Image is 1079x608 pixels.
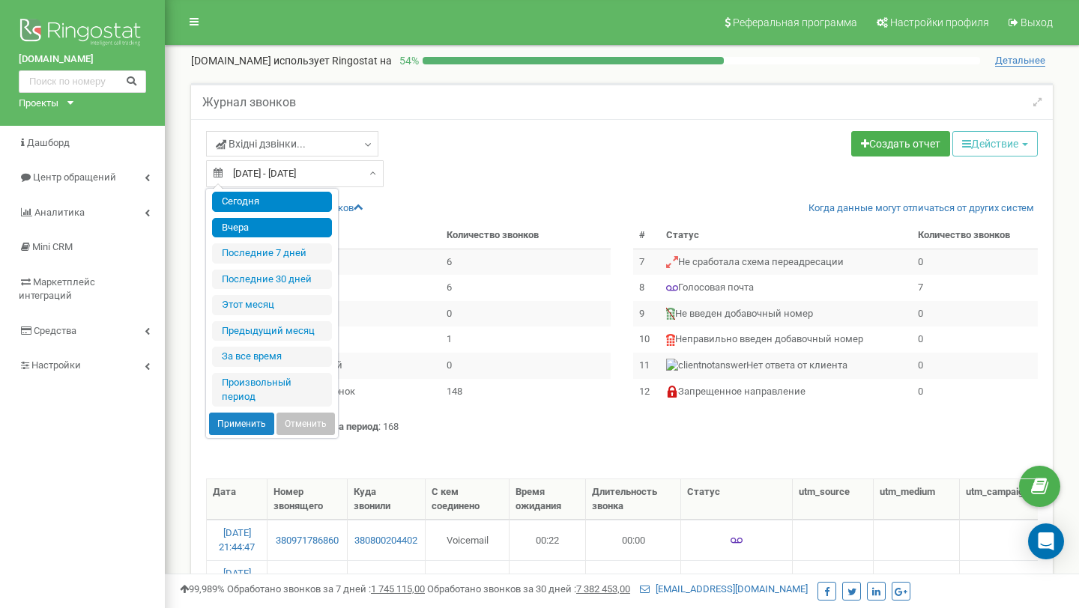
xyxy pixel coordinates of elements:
[660,275,912,301] td: Голосовая почта
[441,353,611,379] td: 0
[441,275,611,301] td: 6
[952,131,1038,156] button: Действие
[19,97,58,111] div: Проекты
[426,520,510,560] td: Voicemail
[874,479,960,520] th: utm_medium
[660,249,912,275] td: Не сработала схема переадресации
[510,520,586,560] td: 00:22
[666,282,678,294] img: Голосовая почта
[206,420,1038,434] p: : 168
[733,16,857,28] span: Реферальная программа
[212,321,332,341] li: Предыдущий меcяц
[209,413,274,435] button: Применить
[227,583,425,595] span: Обработано звонков за 7 дней :
[219,527,255,553] a: [DATE] 21:44:47
[912,353,1038,379] td: 0
[34,325,76,336] span: Средства
[633,353,660,379] td: 11
[273,55,392,67] span: использует Ringostat на
[640,583,808,595] a: [EMAIL_ADDRESS][DOMAIN_NAME]
[31,359,81,371] span: Настройки
[371,583,425,595] u: 1 745 115,00
[19,70,146,93] input: Поиск по номеру
[427,583,630,595] span: Обработано звонков за 30 дней :
[586,560,681,601] td: 08:23
[441,326,611,353] td: 1
[235,301,441,327] td: С ошибками
[912,222,1038,249] th: Количество звонков
[666,359,746,373] img: Нет ответа от клиента
[180,583,225,595] span: 99,989%
[276,413,335,435] button: Отменить
[731,535,743,547] img: Голосовая почта
[995,55,1045,67] span: Детальнее
[273,534,340,548] a: 380971786860
[202,96,296,109] h5: Журнал звонков
[912,249,1038,275] td: 0
[660,326,912,353] td: Неправильно введен добавочный номер
[426,479,510,520] th: С кем соединено
[851,131,950,156] a: Создать отчет
[19,276,95,302] span: Маркетплейс интеграций
[666,308,675,320] img: Не введен добавочный номер
[235,275,441,301] td: Нет ответа
[27,137,70,148] span: Дашборд
[212,243,332,264] li: Последние 7 дней
[576,583,630,595] u: 7 382 453,00
[441,379,611,405] td: 148
[216,136,306,151] span: Вхідні дзвінки...
[207,479,268,520] th: Дата
[268,479,347,520] th: Номер звонящего
[660,353,912,379] td: Нет ответа от клиента
[660,301,912,327] td: Не введен добавочный номер
[809,201,1034,216] a: Когда данные могут отличаться от других систем
[586,520,681,560] td: 00:00
[912,275,1038,301] td: 7
[912,379,1038,405] td: 0
[633,301,660,327] td: 9
[348,479,426,520] th: Куда звонили
[235,353,441,379] td: Повторный
[1021,16,1053,28] span: Выход
[441,222,611,249] th: Количество звонков
[666,386,678,398] img: Запрещенное направление
[392,53,423,68] p: 54 %
[633,275,660,301] td: 8
[235,379,441,405] td: Целевой звонок
[212,373,332,407] li: Произвольный период
[235,326,441,353] td: Занято
[633,326,660,353] td: 10
[510,479,586,520] th: Время ожидания
[666,334,675,346] img: Неправильно введен добавочный номер
[660,379,912,405] td: Запрещенное направление
[32,241,73,252] span: Mini CRM
[235,249,441,275] td: Отвечен
[33,171,116,183] span: Центр обращений
[633,249,660,275] td: 7
[354,534,419,548] a: 380800204402
[191,53,392,68] p: [DOMAIN_NAME]
[510,560,586,601] td: 00:33
[212,192,332,212] li: Сегодня
[681,479,793,520] th: Статус
[960,479,1054,520] th: utm_campaign
[633,379,660,405] td: 12
[19,52,146,67] a: [DOMAIN_NAME]
[890,16,989,28] span: Настройки профиля
[660,222,912,249] th: Статус
[912,326,1038,353] td: 0
[586,479,681,520] th: Длительность звонка
[793,479,873,520] th: utm_source
[441,301,611,327] td: 0
[441,249,611,275] td: 6
[19,15,146,52] img: Ringostat logo
[219,568,255,593] a: [DATE] 20:43:08
[633,222,660,249] th: #
[1028,523,1064,559] div: Open Intercom Messenger
[912,301,1038,327] td: 0
[212,218,332,238] li: Вчера
[206,131,378,156] a: Вхідні дзвінки...
[426,560,510,601] td: tehnoezhua_122
[212,295,332,315] li: Этот месяц
[212,270,332,290] li: Последние 30 дней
